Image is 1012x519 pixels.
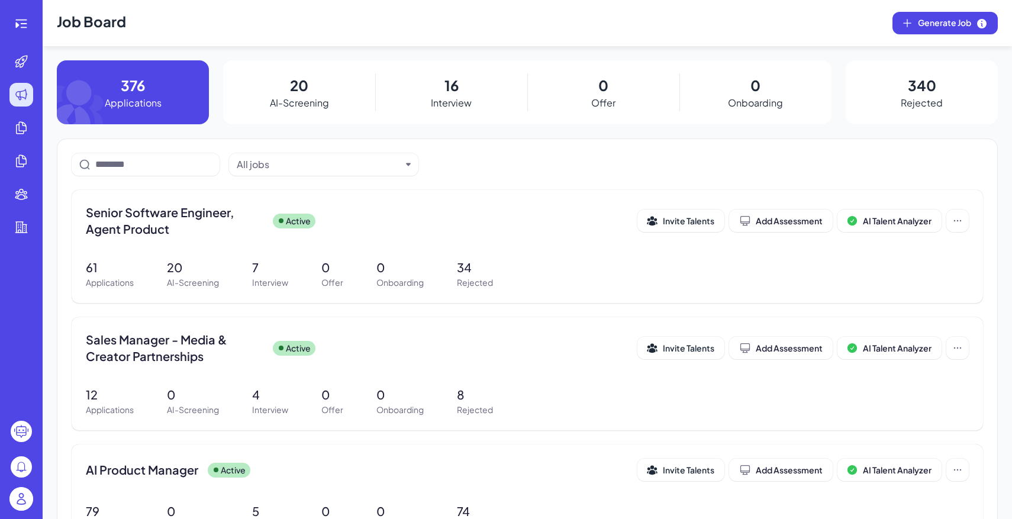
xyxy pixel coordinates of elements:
p: 0 [376,259,424,276]
span: AI Talent Analyzer [863,465,932,475]
button: All jobs [237,157,401,172]
button: Add Assessment [729,337,833,359]
p: Onboarding [728,96,783,110]
p: Rejected [901,96,943,110]
p: 16 [444,75,459,96]
p: Active [286,342,311,354]
span: Sales Manager - Media & Creator Partnerships [86,331,263,365]
p: 0 [321,386,343,404]
p: AI-Screening [270,96,329,110]
div: Add Assessment [739,215,823,227]
div: Add Assessment [739,342,823,354]
span: Senior Software Engineer, Agent Product [86,204,263,237]
p: 340 [908,75,936,96]
p: 4 [252,386,288,404]
p: Applications [105,96,162,110]
p: Active [286,215,311,227]
p: Rejected [457,404,493,416]
p: 20 [167,259,219,276]
p: 61 [86,259,134,276]
p: Onboarding [376,404,424,416]
p: Interview [431,96,472,110]
p: Applications [86,276,134,289]
img: user_logo.png [9,487,33,511]
p: 0 [598,75,608,96]
p: Onboarding [376,276,424,289]
span: AI Product Manager [86,462,198,478]
p: 34 [457,259,493,276]
p: 7 [252,259,288,276]
p: AI-Screening [167,404,219,416]
button: AI Talent Analyzer [837,459,942,481]
div: All jobs [237,157,269,172]
p: Offer [591,96,615,110]
span: Generate Job [918,17,988,30]
p: Active [221,464,246,476]
button: Invite Talents [637,459,724,481]
p: Offer [321,404,343,416]
button: Generate Job [892,12,998,34]
p: 12 [86,386,134,404]
span: Invite Talents [663,343,714,353]
p: Interview [252,404,288,416]
p: Interview [252,276,288,289]
button: Add Assessment [729,459,833,481]
span: AI Talent Analyzer [863,343,932,353]
p: Offer [321,276,343,289]
p: 0 [376,386,424,404]
p: 0 [321,259,343,276]
div: Add Assessment [739,464,823,476]
button: Invite Talents [637,209,724,232]
p: Applications [86,404,134,416]
p: 376 [121,75,145,96]
p: 0 [167,386,219,404]
p: 0 [750,75,760,96]
button: AI Talent Analyzer [837,209,942,232]
p: Rejected [457,276,493,289]
p: 20 [290,75,308,96]
p: AI-Screening [167,276,219,289]
button: Invite Talents [637,337,724,359]
button: AI Talent Analyzer [837,337,942,359]
button: Add Assessment [729,209,833,232]
p: 8 [457,386,493,404]
span: AI Talent Analyzer [863,215,932,226]
span: Invite Talents [663,465,714,475]
span: Invite Talents [663,215,714,226]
